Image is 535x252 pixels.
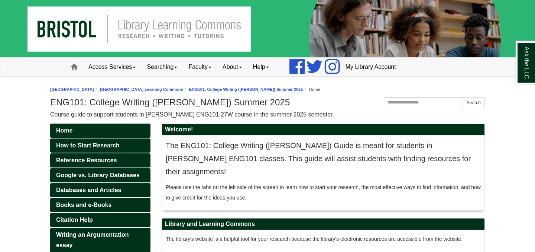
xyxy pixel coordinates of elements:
a: Home [50,124,150,138]
span: Course guide to support students in [PERSON_NAME] ENG101.27W course in the summer 2025 semester. [50,111,334,118]
span: Citation Help [56,217,93,223]
a: Help [247,58,275,76]
a: Books and e-Books [50,198,150,212]
a: Citation Help [50,213,150,227]
span: Home [56,127,72,134]
h2: Library and Learning Commons [162,218,484,230]
span: Writing an Argumentation essay [56,232,129,248]
a: How to Start Research [50,138,150,153]
a: About [217,58,247,76]
span: The ENG101: College Writing ([PERSON_NAME]) Guide is meant for students in [PERSON_NAME] ENG101 c... [166,141,471,176]
nav: breadcrumb [50,86,485,93]
span: Please use the tabs on the left side of the screen to learn how to start your research, the most ... [166,184,481,201]
a: Access Services [83,58,141,76]
a: [GEOGRAPHIC_DATA] Learning Commons [100,87,183,92]
span: Books and e-Books [56,202,111,208]
span: How to Start Research [56,142,120,149]
span: The library's website is a helpful tool for your research because the library's electronic resour... [166,236,463,242]
span: Databases and Articles [56,187,121,193]
a: ENG101: College Writing ([PERSON_NAME]) Summer 2025 [189,87,303,92]
a: Google vs. Library Databases [50,168,150,182]
a: My Library Account [340,58,402,76]
span: Reference Resources [56,157,117,163]
button: Search [463,97,485,108]
span: Google vs. Library Databases [56,172,140,178]
li: Home [303,86,320,93]
a: Searching [141,58,183,76]
a: Reference Resources [50,153,150,168]
a: [GEOGRAPHIC_DATA] [50,87,94,92]
a: Databases and Articles [50,183,150,197]
a: Faculty [183,58,217,76]
h1: ENG101: College Writing ([PERSON_NAME]) Summer 2025 [50,97,485,108]
h2: Welcome! [162,124,484,135]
